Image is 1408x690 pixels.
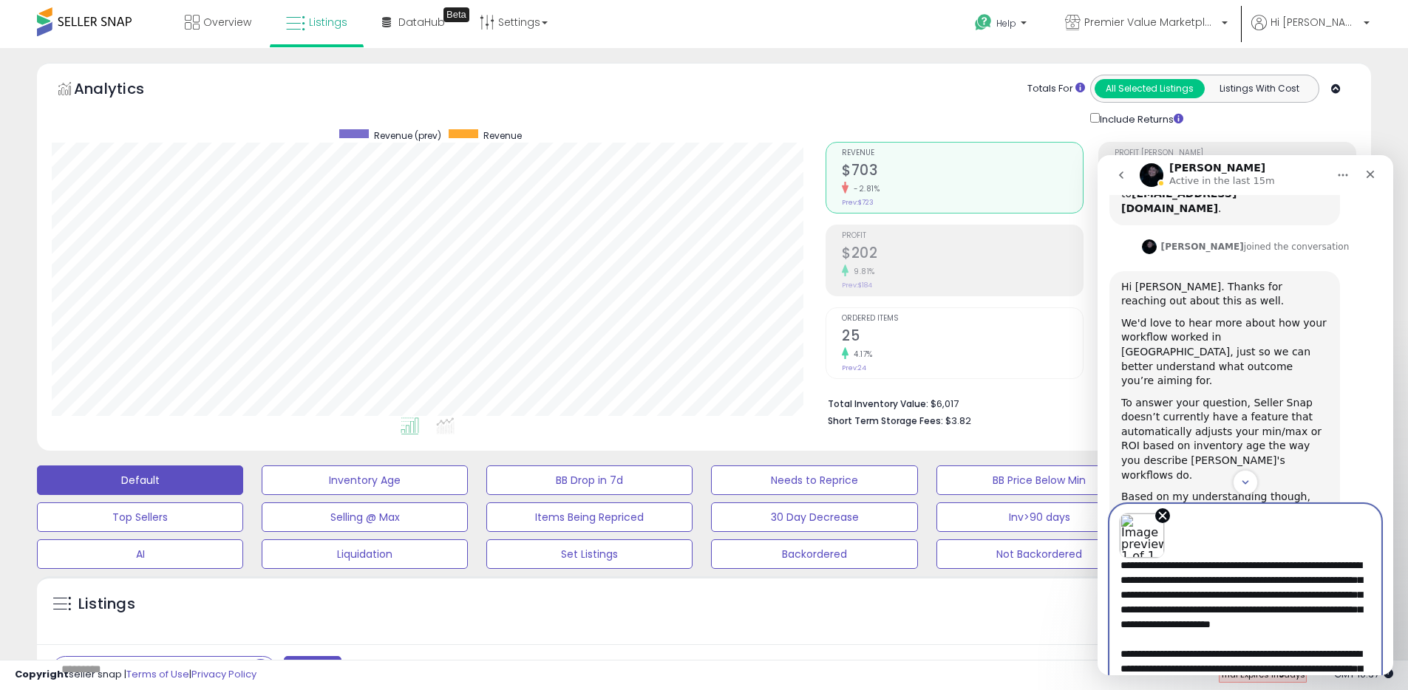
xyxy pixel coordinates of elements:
span: Hi [PERSON_NAME] [1271,15,1359,30]
div: Tooltip anchor [443,7,469,22]
button: Inventory Age [262,465,468,495]
span: Revenue [483,129,522,142]
h5: Listings [78,594,135,615]
button: Items Being Repriced [486,502,693,532]
span: Profit [PERSON_NAME] [1115,149,1356,157]
button: Not Backordered [936,539,1143,569]
span: Overview [203,15,251,30]
div: Totals For [1027,82,1085,96]
b: Total Inventory Value: [828,397,928,410]
h5: Analytics [74,78,173,103]
a: Hi [PERSON_NAME] [1251,15,1370,48]
h2: $703 [842,162,1083,182]
button: All Selected Listings [1095,79,1205,98]
button: Backordered [711,539,917,569]
span: Profit [842,232,1083,240]
button: Remove image 1 [58,353,72,368]
button: Listings With Cost [1204,79,1314,98]
small: Prev: $723 [842,198,874,207]
span: Premier Value Marketplace LLC [1084,15,1217,30]
strong: Copyright [15,667,69,681]
button: Inv>90 days [936,502,1143,532]
div: Image previews [13,349,283,403]
button: Needs to Reprice [711,465,917,495]
button: BB Price Below Min [936,465,1143,495]
small: Prev: 24 [842,363,866,372]
small: 9.81% [848,266,875,277]
button: BB Drop in 7d [486,465,693,495]
span: Help [996,17,1016,30]
button: Top Sellers [37,502,243,532]
li: $6,017 [828,394,1345,411]
button: Set Listings [486,539,693,569]
button: Filters [284,656,341,682]
span: Ordered Items [842,315,1083,323]
small: Prev: $184 [842,281,872,290]
span: Listings [309,15,347,30]
span: Revenue (prev) [374,129,441,142]
div: To answer your question, Seller Snap doesn’t currently have a feature that automatically adjusts ... [24,241,231,328]
button: Default [37,465,243,495]
a: Help [963,2,1041,48]
iframe: Intercom live chat [1098,155,1393,675]
button: AI [37,539,243,569]
button: Liquidation [262,539,468,569]
small: 4.17% [848,349,873,360]
textarea: Message… [13,403,283,520]
i: Get Help [974,13,993,32]
div: We'd love to hear more about how your workflow worked in [GEOGRAPHIC_DATA], just so we can better... [24,161,231,233]
span: Revenue [842,149,1083,157]
b: Short Term Storage Fees: [828,414,943,427]
button: 30 Day Decrease [711,502,917,532]
img: Image preview 1 of 1 [21,358,67,403]
button: Selling @ Max [262,502,468,532]
button: Scroll to bottom [135,315,160,340]
div: seller snap | | [15,668,256,682]
small: -2.81% [848,183,880,194]
h2: 25 [842,327,1083,347]
span: $3.82 [945,414,971,428]
h2: $202 [842,245,1083,264]
div: Hi [PERSON_NAME]. Thanks for reaching out about this as well. [24,125,231,154]
div: Include Returns [1079,110,1201,127]
span: DataHub [398,15,445,30]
